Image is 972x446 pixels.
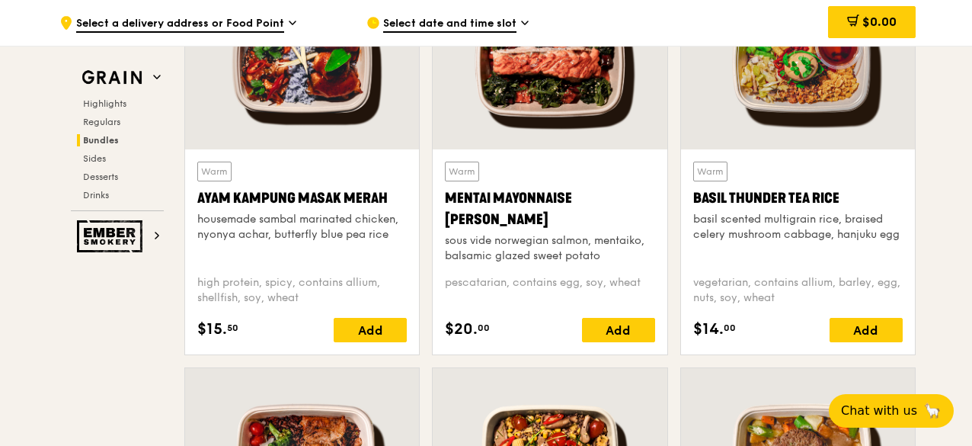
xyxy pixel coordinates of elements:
[197,275,407,306] div: high protein, spicy, contains allium, shellfish, soy, wheat
[693,318,724,341] span: $14.
[445,318,478,341] span: $20.
[830,318,903,342] div: Add
[83,153,106,164] span: Sides
[923,402,942,420] span: 🦙
[478,322,490,334] span: 00
[693,275,903,306] div: vegetarian, contains allium, barley, egg, nuts, soy, wheat
[841,402,917,420] span: Chat with us
[445,233,654,264] div: sous vide norwegian salmon, mentaiko, balsamic glazed sweet potato
[197,318,227,341] span: $15.
[693,212,903,242] div: basil scented multigrain rice, braised celery mushroom cabbage, hanjuku egg
[77,220,147,252] img: Ember Smokery web logo
[383,16,516,33] span: Select date and time slot
[76,16,284,33] span: Select a delivery address or Food Point
[197,212,407,242] div: housemade sambal marinated chicken, nyonya achar, butterfly blue pea rice
[445,188,654,230] div: Mentai Mayonnaise [PERSON_NAME]
[334,318,407,342] div: Add
[582,318,655,342] div: Add
[77,64,147,91] img: Grain web logo
[83,190,109,201] span: Drinks
[693,162,727,181] div: Warm
[445,275,654,306] div: pescatarian, contains egg, soy, wheat
[724,322,736,334] span: 00
[83,172,118,182] span: Desserts
[197,162,232,181] div: Warm
[829,394,954,428] button: Chat with us🦙
[227,322,238,334] span: 50
[83,117,120,127] span: Regulars
[445,162,479,181] div: Warm
[862,14,897,29] span: $0.00
[83,135,119,146] span: Bundles
[197,188,407,209] div: Ayam Kampung Masak Merah
[83,98,126,109] span: Highlights
[693,188,903,209] div: Basil Thunder Tea Rice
